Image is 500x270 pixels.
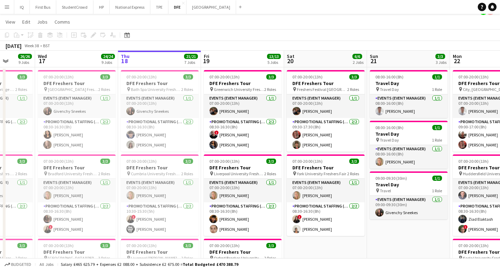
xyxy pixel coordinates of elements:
span: 1 Role [432,188,442,193]
div: 2 Jobs [353,60,364,65]
h3: DFE Freshers Tour [204,80,282,86]
span: ! [464,225,468,229]
span: ! [49,225,53,229]
app-card-role: Promotional Staffing (Brand Ambassadors)2/209:30-17:30 (8h)[PERSON_NAME][PERSON_NAME] [287,118,365,152]
span: 3/3 [266,243,276,248]
app-job-card: 08:00-16:00 (8h)1/1Travel Day Travel Day1 RoleEvents (Event Manager)1/108:00-16:00 (8h)[PERSON_NAME] [370,70,448,118]
button: Budgeted [3,261,32,268]
h3: Travel Day [370,182,448,188]
app-card-role: Promotional Staffing (Brand Ambassadors)2/208:30-16:30 (8h)[PERSON_NAME]![PERSON_NAME] [38,202,116,236]
button: National Express [110,0,150,14]
span: 07:00-20:00 (13h) [126,243,157,248]
app-job-card: 07:00-20:00 (13h)3/3DFE Freshers Tour [GEOGRAPHIC_DATA] Freshers Fair2 RolesEvents (Event Manager... [38,70,116,152]
h3: DFE Freshers Tour [38,249,116,255]
span: 18 [120,57,130,65]
div: 9 Jobs [18,60,32,65]
div: 07:00-20:00 (13h)3/3DFE Freshers Tour Liverpool University Freshers Fair2 RolesEvents (Event Mana... [204,154,282,236]
app-card-role: Promotional Staffing (Brand Ambassadors)2/208:30-16:30 (8h)[PERSON_NAME][PERSON_NAME] [204,202,282,236]
span: Travel [380,188,391,193]
span: Thu [121,53,130,59]
app-job-card: 07:00-20:00 (13h)3/3DFE Freshers Tour Freshers Festival [GEOGRAPHIC_DATA]2 RolesEvents (Event Man... [287,70,365,152]
span: 2 Roles [98,87,110,92]
span: 2 Roles [181,87,193,92]
app-job-card: 07:00-20:00 (13h)3/3DFE Freshers Tour York University Freshers Fair2 RolesEvents (Event Manager)1... [287,154,365,236]
span: York University Freshers Fair [297,171,346,176]
span: Liverpool University Freshers Fair [214,171,264,176]
app-card-role: Events (Event Manager)1/107:00-20:00 (13h)[PERSON_NAME] [287,94,365,118]
span: Sun [370,53,378,59]
app-card-role: Events (Event Manager)1/107:00-20:00 (13h)[PERSON_NAME] [121,179,199,202]
div: 9 Jobs [101,60,115,65]
span: ! [215,130,219,135]
span: 3/3 [100,243,110,248]
span: 3/3 [183,243,193,248]
button: HP [93,0,110,14]
span: 6/6 [352,54,362,59]
span: Sat [287,53,294,59]
button: TPE [150,0,168,14]
span: 1/1 [432,125,442,130]
span: 08:00-16:00 (8h) [375,125,403,130]
span: Budgeted [11,262,31,267]
span: 1/1 [432,74,442,79]
app-card-role: Promotional Staffing (Brand Ambassadors)2/208:30-16:30 (8h)![PERSON_NAME][PERSON_NAME] [287,202,365,236]
a: Edit [19,17,33,26]
app-job-card: 07:00-20:00 (13h)3/3DFE Freshers Tour Bath Spa University Freshers Fair2 RolesEvents (Event Manag... [121,70,199,152]
app-job-card: 09:00-09:30 (30m)1/1Travel Day Travel1 RoleEvents (Event Manager)1/109:00-09:30 (30m)Givenchy Sne... [370,171,448,219]
span: Travel Day [380,137,399,143]
span: Bradford University Freshers Fair [48,171,98,176]
app-job-card: 08:00-16:00 (8h)1/1Travel Day Travel Day1 RoleEvents (Event Manager)1/108:00-16:00 (8h)[PERSON_NAME] [370,121,448,169]
span: Edit [22,19,30,25]
span: 3/3 [349,74,359,79]
span: 2 Roles [15,87,27,92]
button: IQ [14,0,30,14]
button: [GEOGRAPHIC_DATA] [186,0,236,14]
span: 07:00-20:00 (13h) [126,74,157,79]
span: 3/3 [266,74,276,79]
h3: DFE Freshers Tour [38,164,116,171]
app-card-role: Events (Event Manager)1/107:00-20:00 (13h)Givenchy Sneekes [38,94,116,118]
span: Comms [55,19,70,25]
app-card-role: Events (Event Manager)1/109:00-09:30 (30m)Givenchy Sneekes [370,196,448,219]
button: DFE [168,0,186,14]
span: [GEOGRAPHIC_DATA][PERSON_NAME][DEMOGRAPHIC_DATA] Freshers Fair [48,255,98,261]
h3: DFE Freshers Tour [287,164,365,171]
span: 3/3 [349,159,359,164]
h3: DFE Freshers Tour [38,80,116,86]
span: 2 Roles [181,255,193,261]
div: 7 Jobs [184,60,198,65]
div: BST [43,43,50,48]
span: 3/3 [435,54,445,59]
span: 3/3 [100,159,110,164]
app-card-role: Promotional Staffing (Brand Ambassadors)2/208:30-16:30 (8h)[PERSON_NAME][PERSON_NAME] [121,118,199,152]
span: 2 Roles [347,171,359,176]
span: Travel Day [380,87,399,92]
span: 3/3 [183,74,193,79]
app-card-role: Events (Event Manager)1/107:00-20:00 (13h)[PERSON_NAME] [204,179,282,202]
div: Salary £465 625.79 + Expenses £2 088.00 + Subsistence £2 675.00 = [61,262,238,267]
h3: DFE Freshers Tour [287,80,365,86]
span: 2 Roles [15,255,27,261]
app-card-role: Events (Event Manager)1/107:00-20:00 (13h)Givenchy Sneekes [121,94,199,118]
span: Mon [453,53,462,59]
span: 08:00-16:00 (8h) [375,74,403,79]
h3: DFE Freshers Tour [121,249,199,255]
span: 1 Role [432,87,442,92]
span: Greenwich University Freshers Fair [214,87,264,92]
span: 07:00-20:00 (13h) [43,74,74,79]
span: 2 Roles [264,255,276,261]
span: 3/3 [17,74,27,79]
span: 09:00-09:30 (30m) [375,176,407,181]
span: Liverpool [PERSON_NAME] University Freshers Fair [131,255,181,261]
div: 3 Jobs [436,60,447,65]
span: 2 Roles [15,171,27,176]
h3: Travel Day [370,131,448,137]
app-job-card: 07:00-20:00 (13h)3/3DFE Freshers Tour Cumbria University Freshers Fair2 RolesEvents (Event Manage... [121,154,199,236]
button: StudentCrowd [56,0,93,14]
